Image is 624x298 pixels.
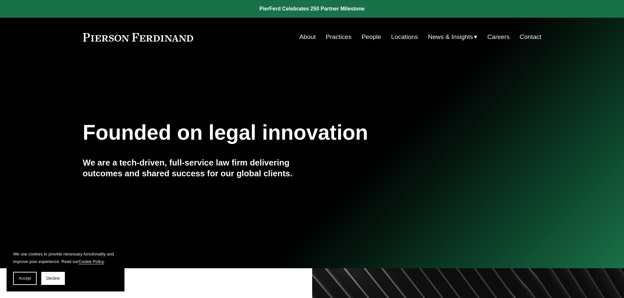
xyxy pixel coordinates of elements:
[428,31,478,43] a: folder dropdown
[391,31,418,43] a: Locations
[299,31,316,43] a: About
[13,250,118,265] p: We use cookies to provide necessary functionality and improve your experience. Read our .
[83,121,465,145] h1: Founded on legal innovation
[428,31,473,43] span: News & Insights
[13,272,37,285] button: Accept
[46,276,60,281] span: Decline
[520,31,541,43] a: Contact
[7,244,124,291] section: Cookie banner
[19,276,31,281] span: Accept
[362,31,381,43] a: People
[41,272,65,285] button: Decline
[487,31,510,43] a: Careers
[326,31,351,43] a: Practices
[83,157,312,179] h4: We are a tech-driven, full-service law firm delivering outcomes and shared success for our global...
[79,259,104,264] a: Cookie Policy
